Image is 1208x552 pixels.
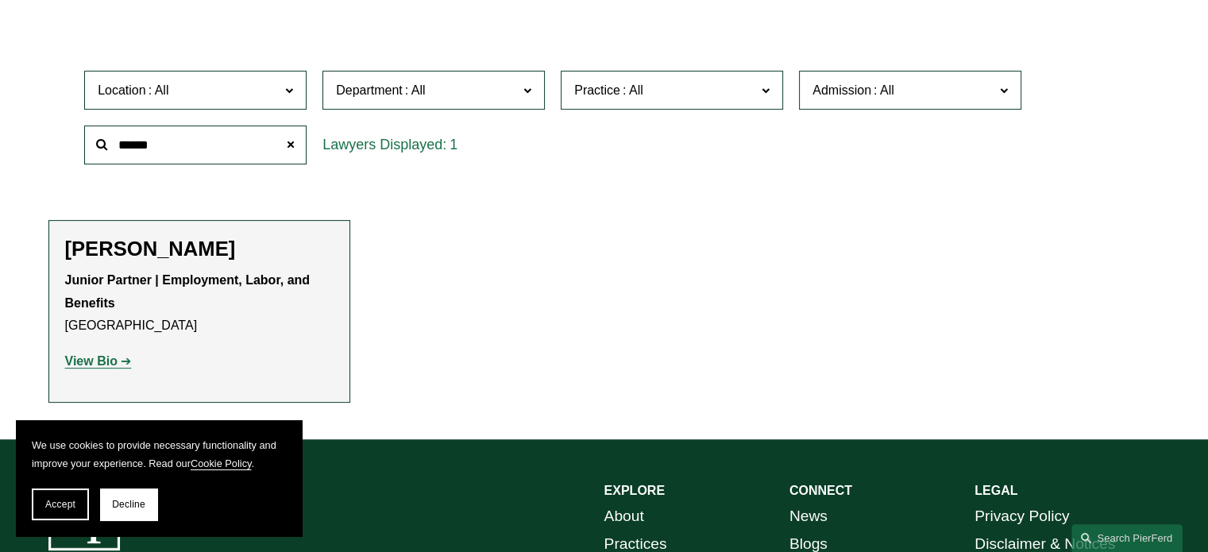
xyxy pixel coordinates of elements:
a: Privacy Policy [975,503,1069,531]
span: Location [98,83,146,97]
span: Practice [574,83,620,97]
span: Department [336,83,403,97]
strong: LEGAL [975,484,1017,497]
strong: Junior Partner | Employment, Labor, and Benefits [65,273,314,310]
span: Accept [45,499,75,510]
strong: View Bio [65,354,118,368]
span: Admission [812,83,871,97]
span: 1 [450,137,457,152]
a: Cookie Policy [191,457,252,469]
button: Decline [100,488,157,520]
strong: CONNECT [789,484,852,497]
p: We use cookies to provide necessary functionality and improve your experience. Read our . [32,436,286,473]
p: [GEOGRAPHIC_DATA] [65,269,334,338]
a: View Bio [65,354,132,368]
button: Accept [32,488,89,520]
span: Decline [112,499,145,510]
a: News [789,503,828,531]
a: About [604,503,644,531]
a: Search this site [1071,524,1183,552]
section: Cookie banner [16,420,302,536]
h2: [PERSON_NAME] [65,237,334,261]
strong: EXPLORE [604,484,665,497]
